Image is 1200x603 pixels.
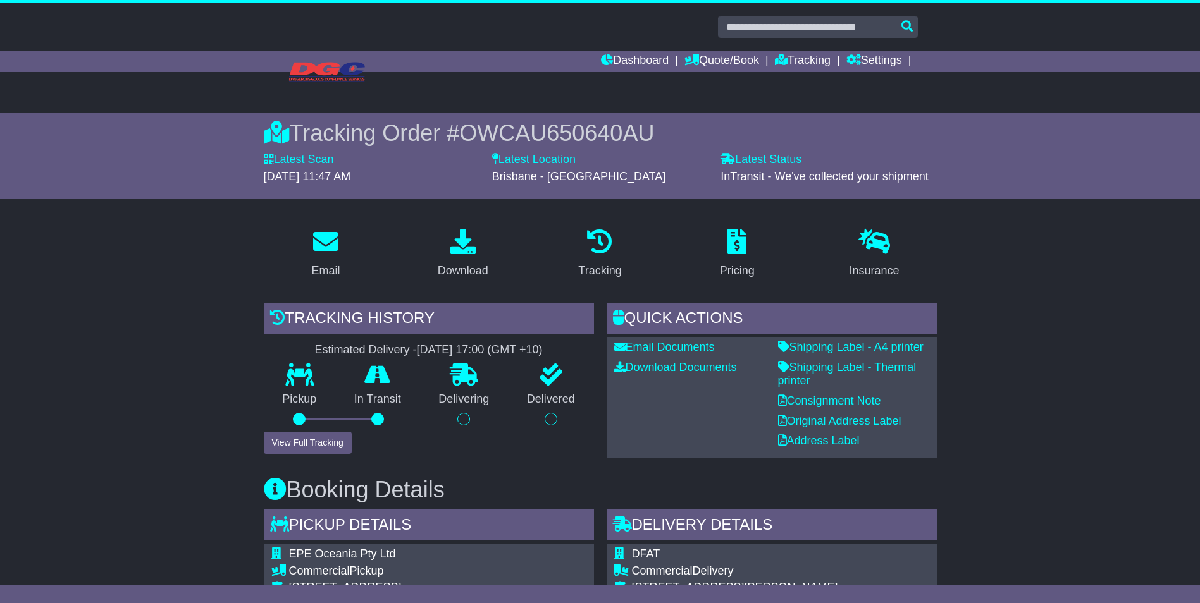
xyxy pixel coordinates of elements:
[841,224,908,284] a: Insurance
[264,170,351,183] span: [DATE] 11:47 AM
[778,394,881,407] a: Consignment Note
[459,120,654,146] span: OWCAU650640AU
[420,393,509,406] p: Delivering
[778,361,917,387] a: Shipping Label - Thermal printer
[289,581,533,595] div: [STREET_ADDRESS]
[289,564,350,577] span: Commercial
[778,434,860,447] a: Address Label
[775,51,831,72] a: Tracking
[850,262,900,279] div: Insurance
[778,341,924,353] a: Shipping Label - A4 printer
[430,224,497,284] a: Download
[614,361,737,374] a: Download Documents
[721,153,801,167] label: Latest Status
[632,564,844,578] div: Delivery
[264,153,334,167] label: Latest Scan
[720,262,755,279] div: Pricing
[712,224,763,284] a: Pricing
[264,393,336,406] p: Pickup
[438,262,488,279] div: Download
[264,303,594,337] div: Tracking history
[289,564,533,578] div: Pickup
[846,51,902,72] a: Settings
[508,393,594,406] p: Delivered
[311,262,340,279] div: Email
[570,224,629,284] a: Tracking
[601,51,669,72] a: Dashboard
[492,170,665,183] span: Brisbane - [GEOGRAPHIC_DATA]
[264,119,937,147] div: Tracking Order #
[303,224,348,284] a: Email
[492,153,576,167] label: Latest Location
[264,509,594,544] div: Pickup Details
[607,509,937,544] div: Delivery Details
[614,341,715,353] a: Email Documents
[607,303,937,337] div: Quick Actions
[632,564,693,577] span: Commercial
[335,393,420,406] p: In Transit
[264,432,352,454] button: View Full Tracking
[264,477,937,502] h3: Booking Details
[778,415,901,427] a: Original Address Label
[632,581,844,595] div: [STREET_ADDRESS][PERSON_NAME],
[264,343,594,357] div: Estimated Delivery -
[721,170,929,183] span: InTransit - We've collected your shipment
[632,547,660,560] span: DFAT
[417,343,543,357] div: [DATE] 17:00 (GMT +10)
[684,51,759,72] a: Quote/Book
[578,262,621,279] div: Tracking
[289,547,396,560] span: EPE Oceania Pty Ltd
